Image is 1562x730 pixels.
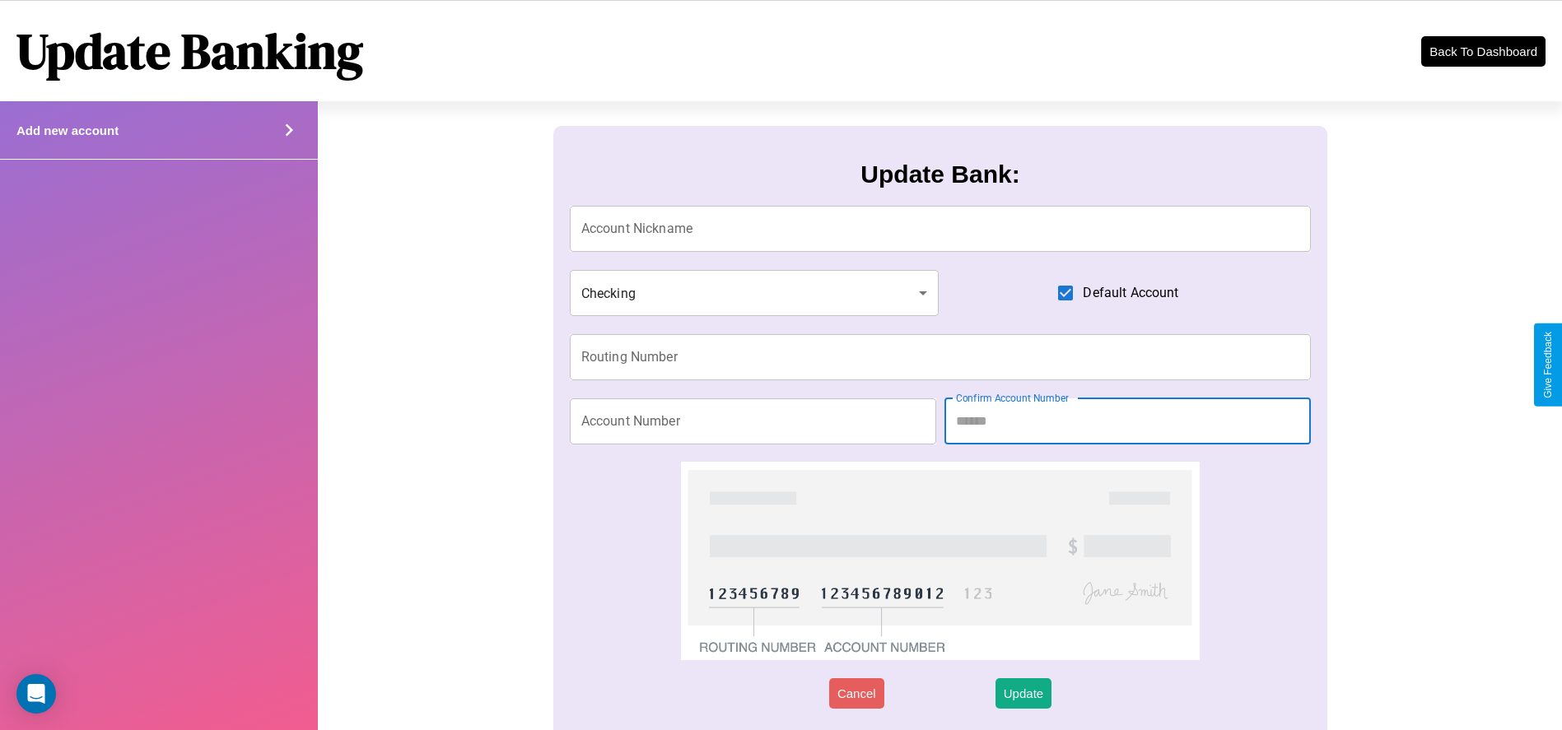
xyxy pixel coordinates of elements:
[16,123,119,137] h4: Add new account
[1083,283,1178,303] span: Default Account
[956,391,1069,405] label: Confirm Account Number
[681,462,1201,660] img: check
[1542,332,1554,398] div: Give Feedback
[860,160,1019,188] h3: Update Bank:
[570,270,939,316] div: Checking
[995,678,1051,709] button: Update
[1421,36,1546,67] button: Back To Dashboard
[16,17,363,85] h1: Update Banking
[829,678,884,709] button: Cancel
[16,674,56,714] div: Open Intercom Messenger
